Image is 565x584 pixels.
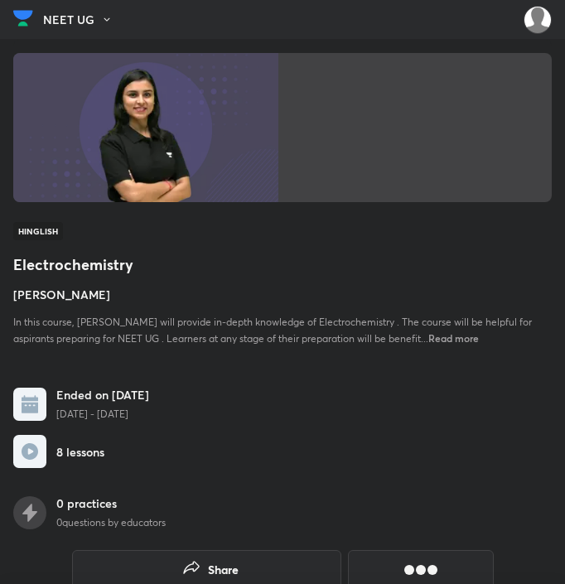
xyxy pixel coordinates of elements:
img: Thumbnail [13,53,278,202]
img: Company Logo [13,6,33,31]
p: [DATE] - [DATE] [56,407,149,422]
span: In this course, [PERSON_NAME] will provide in-depth knowledge of Electrochemistry . The course wi... [13,316,532,345]
img: Amisha Rani [524,6,552,34]
h6: Ended on [DATE] [56,386,149,403]
p: 0 questions by educators [56,515,166,530]
h1: Electrochemistry [13,253,552,276]
span: Read more [428,331,479,345]
span: Hinglish [13,222,63,240]
h6: 0 practices [56,495,166,512]
h4: [PERSON_NAME] [13,286,552,303]
a: Company Logo [13,6,33,35]
button: NEET UG [43,7,123,32]
h6: 8 lessons [56,443,104,461]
